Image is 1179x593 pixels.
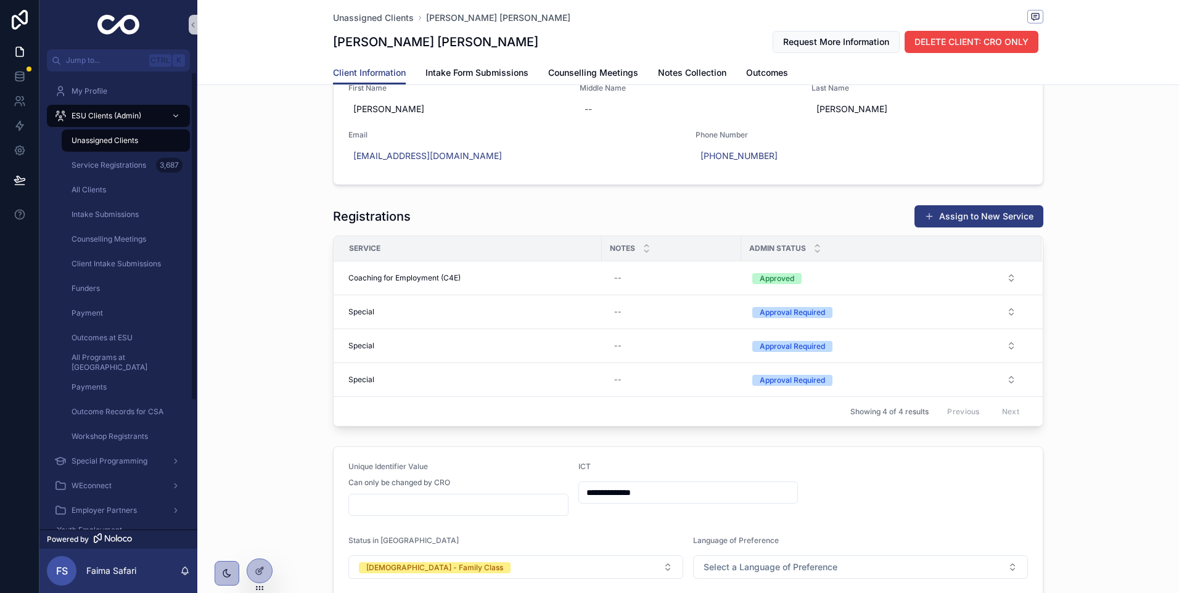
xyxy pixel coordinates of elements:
span: K [174,55,184,65]
a: Unassigned Clients [333,12,414,24]
span: Payment [72,308,103,318]
button: DELETE CLIENT: CRO ONLY [905,31,1038,53]
a: Outcome Records for CSA [62,401,190,423]
button: Select Button [742,335,1026,357]
a: Powered by [39,530,197,549]
span: Notes [610,243,635,253]
h1: Registrations [333,208,411,225]
a: Intake Form Submissions [425,62,528,86]
span: Intake Form Submissions [425,67,528,79]
a: Special [348,307,594,317]
span: Last Name [811,83,1028,93]
span: All Clients [72,185,106,195]
a: Payment [62,302,190,324]
div: scrollable content [39,72,197,530]
img: App logo [97,15,140,35]
a: Select Button [742,266,1027,290]
a: Counselling Meetings [548,62,638,86]
button: Jump to...CtrlK [47,49,190,72]
a: [EMAIL_ADDRESS][DOMAIN_NAME] [353,150,502,162]
button: Select Button [742,369,1026,391]
span: Youth Employment Connections [57,525,162,545]
button: Assign to New Service [914,205,1043,227]
a: WEconnect [47,475,190,497]
a: Special Programming [47,450,190,472]
a: Coaching for Employment (C4E) [348,273,594,283]
span: Service [349,243,380,253]
a: Unassigned Clients [62,129,190,152]
a: Intake Submissions [62,203,190,226]
span: Coaching for Employment (C4E) [348,273,461,283]
h1: [PERSON_NAME] [PERSON_NAME] [333,33,538,51]
div: -- [585,103,592,115]
span: Special [348,307,374,317]
a: [PHONE_NUMBER] [700,150,778,162]
span: Service Registrations [72,160,146,170]
span: Special Programming [72,456,147,466]
span: Outcomes [746,67,788,79]
span: Language of Preference [693,536,779,545]
span: Select a Language of Preference [704,561,837,573]
span: Request More Information [783,36,889,48]
span: Admin Status [749,243,806,253]
a: Workshop Registrants [62,425,190,448]
a: My Profile [47,80,190,102]
a: All Clients [62,179,190,201]
span: [PERSON_NAME] [816,103,1023,115]
span: Client Information [333,67,406,79]
a: Special [348,375,594,385]
span: Unassigned Clients [72,136,138,145]
span: Powered by [47,534,89,544]
a: Payments [62,376,190,398]
span: ICT [578,462,591,471]
span: Workshop Registrants [72,431,148,441]
span: Status in [GEOGRAPHIC_DATA] [348,536,459,545]
span: All Programs at [GEOGRAPHIC_DATA] [72,353,178,372]
div: [DEMOGRAPHIC_DATA] - Family Class [366,562,503,573]
div: -- [614,273,622,283]
span: Special [348,341,374,351]
span: FS [56,563,68,578]
span: Jump to... [66,55,144,65]
span: Middle Name [580,83,796,93]
div: 3,687 [156,158,183,173]
span: Intake Submissions [72,210,139,219]
a: Client Information [333,62,406,85]
a: Special [348,341,594,351]
a: -- [609,370,734,390]
a: Select Button [742,334,1027,358]
span: [PERSON_NAME] [353,103,560,115]
span: Payments [72,382,107,392]
span: First Name [348,83,565,93]
div: -- [614,341,622,351]
span: WEconnect [72,481,112,491]
a: [PERSON_NAME] [PERSON_NAME] [426,12,570,24]
span: Can only be changed by CRO [348,478,450,488]
span: Counselling Meetings [548,67,638,79]
span: Employer Partners [72,505,137,515]
div: Approval Required [760,341,825,352]
button: Select Button [693,555,1028,579]
span: Notes Collection [658,67,726,79]
button: Select Button [742,267,1026,289]
div: Approval Required [760,375,825,386]
span: My Profile [72,86,107,96]
span: Outcomes at ESU [72,333,133,343]
a: ESU Clients (Admin) [47,105,190,127]
span: Counselling Meetings [72,234,146,244]
span: ESU Clients (Admin) [72,111,141,121]
span: Ctrl [149,54,171,67]
a: Outcomes [746,62,788,86]
a: Select Button [742,300,1027,324]
span: Outcome Records for CSA [72,407,163,417]
div: -- [614,307,622,317]
a: Select Button [742,368,1027,391]
span: Phone Number [696,130,1028,140]
a: Funders [62,277,190,300]
span: Funders [72,284,100,293]
a: -- [609,268,734,288]
span: Client Intake Submissions [72,259,161,269]
button: Select Button [742,301,1026,323]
